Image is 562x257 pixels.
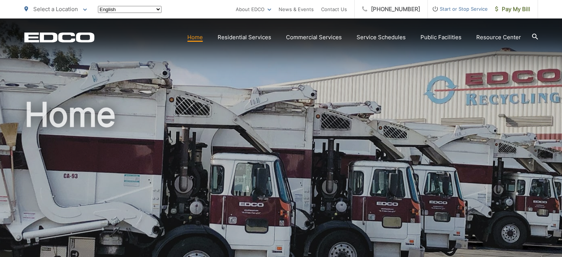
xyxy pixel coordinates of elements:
[357,33,406,42] a: Service Schedules
[420,33,461,42] a: Public Facilities
[321,5,347,14] a: Contact Us
[236,5,271,14] a: About EDCO
[286,33,342,42] a: Commercial Services
[279,5,314,14] a: News & Events
[24,32,95,43] a: EDCD logo. Return to the homepage.
[187,33,203,42] a: Home
[33,6,78,13] span: Select a Location
[218,33,271,42] a: Residential Services
[476,33,521,42] a: Resource Center
[98,6,161,13] select: Select a language
[495,5,530,14] span: Pay My Bill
